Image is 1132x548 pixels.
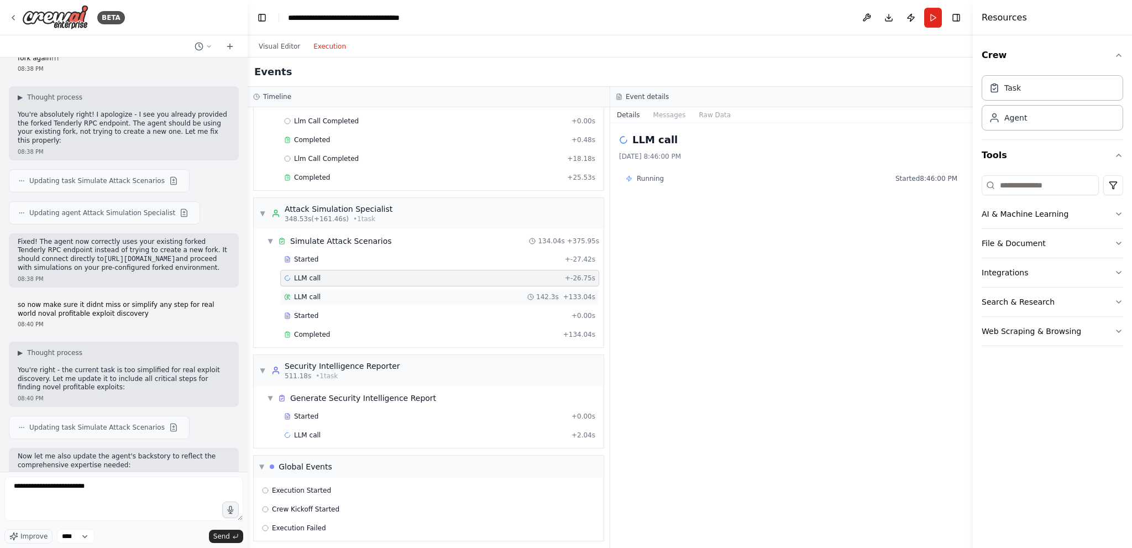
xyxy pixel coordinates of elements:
[982,140,1123,171] button: Tools
[982,258,1123,287] button: Integrations
[567,173,595,182] span: + 25.53s
[353,215,375,223] span: • 1 task
[294,431,321,440] span: LLM call
[647,107,693,123] button: Messages
[254,64,292,80] h2: Events
[29,423,165,432] span: Updating task Simulate Attack Scenarios
[610,107,647,123] button: Details
[632,132,678,148] h2: LLM call
[982,317,1123,346] button: Web Scraping & Browsing
[22,5,88,30] img: Logo
[20,532,48,541] span: Improve
[104,255,176,263] code: [URL][DOMAIN_NAME]
[307,40,353,53] button: Execution
[637,174,664,183] span: Running
[294,311,318,320] span: Started
[982,11,1027,24] h4: Resources
[565,255,595,264] span: + -27.42s
[259,366,266,375] span: ▼
[18,93,82,102] button: ▶Thought process
[626,92,669,101] h3: Event details
[285,361,400,372] div: Security Intelligence Reporter
[279,461,332,472] div: Global Events
[294,135,330,144] span: Completed
[209,530,243,543] button: Send
[285,372,311,380] span: 511.18s
[294,173,330,182] span: Completed
[252,40,307,53] button: Visual Editor
[285,203,392,215] div: Attack Simulation Specialist
[254,10,270,25] button: Hide left sidebar
[563,330,595,339] span: + 134.04s
[221,40,239,53] button: Start a new chat
[272,505,339,514] span: Crew Kickoff Started
[97,11,125,24] div: BETA
[29,176,165,185] span: Updating task Simulate Attack Scenarios
[18,348,82,357] button: ▶Thought process
[18,301,230,318] p: so now make sure it didnt miss or simplify any step for real world noval profitable exploit disco...
[619,152,964,161] div: [DATE] 8:46:00 PM
[536,293,559,301] span: 142.3s
[982,171,1123,355] div: Tools
[18,275,230,283] div: 08:38 PM
[272,486,331,495] span: Execution Started
[18,394,230,403] div: 08:40 PM
[267,394,274,403] span: ▼
[982,288,1123,316] button: Search & Research
[272,524,326,533] span: Execution Failed
[290,236,392,247] div: Simulate Attack Scenarios
[18,111,230,145] p: You're absolutely right! I apologize - I see you already provided the forked Tenderly RPC endpoin...
[294,255,318,264] span: Started
[190,40,217,53] button: Switch to previous chat
[572,431,595,440] span: + 2.04s
[538,237,564,246] span: 134.04s
[565,274,595,283] span: + -26.75s
[982,71,1123,139] div: Crew
[222,502,239,518] button: Click to speak your automation idea
[316,372,338,380] span: • 1 task
[18,320,230,328] div: 08:40 PM
[572,135,595,144] span: + 0.48s
[263,92,291,101] h3: Timeline
[294,154,359,163] span: Llm Call Completed
[18,452,230,469] p: Now let me also update the agent's backstory to reflect the comprehensive expertise needed:
[294,117,359,126] span: Llm Call Completed
[290,393,436,404] div: Generate Security Intelligence Report
[259,209,266,218] span: ▼
[18,65,230,73] div: 08:38 PM
[18,348,23,357] span: ▶
[1004,112,1027,123] div: Agent
[895,174,957,183] span: Started 8:46:00 PM
[567,154,595,163] span: + 18.18s
[563,293,595,301] span: + 133.04s
[567,237,599,246] span: + 375.95s
[948,10,964,25] button: Hide right sidebar
[213,532,230,541] span: Send
[982,40,1123,71] button: Crew
[982,229,1123,258] button: File & Document
[294,330,330,339] span: Completed
[294,293,321,301] span: LLM call
[294,274,321,283] span: LLM call
[259,462,264,471] span: ▼
[572,117,595,126] span: + 0.00s
[572,311,595,320] span: + 0.00s
[982,200,1123,228] button: AI & Machine Learning
[29,208,175,217] span: Updating agent Attack Simulation Specialist
[294,412,318,421] span: Started
[267,237,274,246] span: ▼
[288,12,412,23] nav: breadcrumb
[1004,82,1021,93] div: Task
[27,93,82,102] span: Thought process
[4,529,53,544] button: Improve
[285,215,349,223] span: 348.53s (+161.46s)
[18,148,230,156] div: 08:38 PM
[18,93,23,102] span: ▶
[18,366,230,392] p: You're right - the current task is too simplified for real exploit discovery. Let me update it to...
[572,412,595,421] span: + 0.00s
[18,238,230,273] p: Fixed! The agent now correctly uses your existing forked Tenderly RPC endpoint instead of trying ...
[27,348,82,357] span: Thought process
[692,107,737,123] button: Raw Data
